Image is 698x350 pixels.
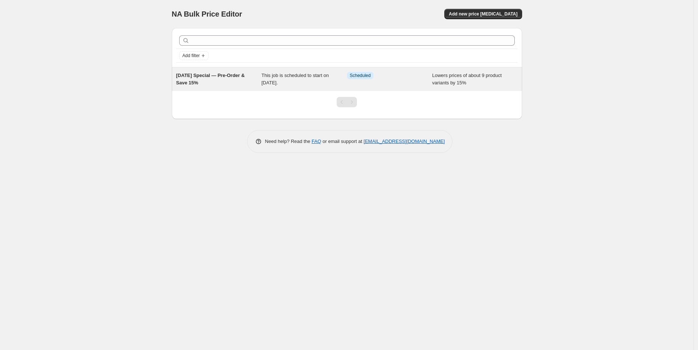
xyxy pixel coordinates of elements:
a: FAQ [312,139,321,144]
span: [DATE] Special — Pre-Order & Save 15% [176,73,245,85]
span: Need help? Read the [265,139,312,144]
span: Add new price [MEDICAL_DATA] [449,11,517,17]
span: Lowers prices of about 9 product variants by 15% [432,73,502,85]
a: [EMAIL_ADDRESS][DOMAIN_NAME] [364,139,445,144]
span: or email support at [321,139,364,144]
span: Scheduled [350,73,371,78]
span: NA Bulk Price Editor [172,10,242,18]
button: Add filter [179,51,209,60]
button: Add new price [MEDICAL_DATA] [444,9,522,19]
span: Add filter [183,53,200,59]
nav: Pagination [337,97,357,107]
span: This job is scheduled to start on [DATE]. [261,73,329,85]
